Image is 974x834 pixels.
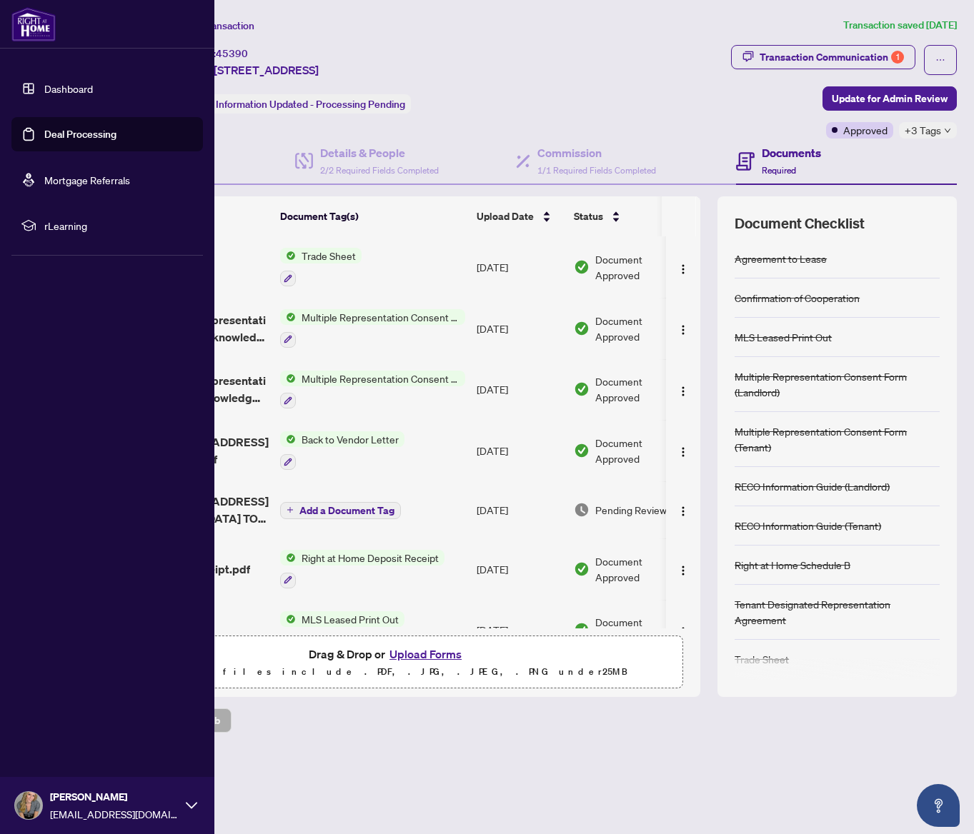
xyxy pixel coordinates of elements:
img: Document Status [574,561,590,577]
span: +3 Tags [905,122,941,139]
a: Dashboard [44,82,93,95]
p: Supported files include .PDF, .JPG, .JPEG, .PNG under 25 MB [101,663,674,680]
div: Status: [177,94,411,114]
button: Update for Admin Review [823,86,957,111]
img: Status Icon [280,309,296,325]
img: Profile Icon [15,792,42,819]
td: [DATE] [471,600,568,661]
span: Document Checklist [735,213,865,233]
span: Drag & Drop or [309,645,466,663]
button: Status IconMultiple Representation Consent Form (Landlord) [280,309,465,348]
img: Status Icon [280,431,296,447]
span: Right at Home Deposit Receipt [296,550,444,566]
img: Logo [677,626,689,638]
img: Logo [677,386,689,397]
div: Tenant Designated Representation Agreement [735,596,940,628]
button: Logo [672,618,695,641]
div: Confirmation of Cooperation [735,290,860,306]
img: Logo [677,324,689,336]
button: Transaction Communication1 [731,45,915,69]
span: Document Approved [595,553,684,585]
span: [PERSON_NAME] [50,789,179,805]
button: Add a Document Tag [280,502,401,519]
img: Document Status [574,622,590,638]
button: Status IconBack to Vendor Letter [280,431,404,470]
button: Logo [672,317,695,340]
span: Information Updated - Processing Pending [216,98,405,111]
h4: Documents [762,144,821,161]
span: View Transaction [178,19,254,32]
img: Status Icon [280,611,296,627]
button: Status IconTrade Sheet [280,248,362,286]
th: Status [568,196,690,236]
img: logo [11,7,56,41]
span: MLS Leased Print Out [296,611,404,627]
td: [DATE] [471,420,568,481]
img: Status Icon [280,550,296,566]
span: Status [574,208,603,224]
span: Drag & Drop orUpload FormsSupported files include .PDF, .JPG, .JPEG, .PNG under25MB [92,636,682,689]
td: [DATE] [471,298,568,359]
div: 1 [891,51,904,64]
span: Document Approved [595,435,684,466]
span: Lower-[STREET_ADDRESS] [177,61,319,79]
span: rLearning [44,218,193,233]
span: plus [287,506,294,513]
span: [EMAIL_ADDRESS][DOMAIN_NAME] [50,806,179,822]
span: Upload Date [477,208,534,224]
img: Document Status [574,502,590,518]
span: Pending Review [595,502,667,518]
h4: Commission [537,144,656,161]
img: Document Status [574,443,590,458]
div: Transaction Communication [760,46,904,69]
div: Agreement to Lease [735,251,827,266]
span: Multiple Representation Consent Form (Landlord) [296,309,465,325]
img: Document Status [574,381,590,397]
div: MLS Leased Print Out [735,329,832,345]
div: RECO Information Guide (Tenant) [735,518,881,533]
button: Logo [672,256,695,278]
a: Deal Processing [44,128,116,141]
div: Right at Home Schedule B [735,557,850,573]
img: Logo [677,263,689,275]
button: Logo [672,439,695,462]
span: ellipsis [935,55,945,65]
button: Logo [672,378,695,401]
button: Logo [672,558,695,581]
span: Document Approved [595,313,684,344]
div: Multiple Representation Consent Form (Tenant) [735,423,940,455]
img: Logo [677,506,689,517]
h4: Details & People [320,144,439,161]
span: Document Approved [595,614,684,645]
td: [DATE] [471,359,568,421]
span: Approved [843,122,888,138]
span: Required [762,165,796,176]
span: 45390 [216,47,248,60]
span: Trade Sheet [296,248,362,263]
img: Status Icon [280,371,296,386]
img: Status Icon [280,248,296,263]
th: Document Tag(s) [274,196,471,236]
span: Add a Document Tag [299,506,394,516]
button: Status IconMultiple Representation Consent Form (Tenant) [280,371,465,409]
img: Logo [677,565,689,576]
button: Add a Document Tag [280,501,401,519]
button: Status IconMLS Leased Print Out [280,611,404,650]
a: Mortgage Referrals [44,174,130,186]
img: Logo [677,446,689,458]
td: [DATE] [471,481,568,538]
span: 2/2 Required Fields Completed [320,165,439,176]
span: 1/1 Required Fields Completed [537,165,656,176]
span: Document Approved [595,251,684,283]
div: Multiple Representation Consent Form (Landlord) [735,368,940,400]
span: Document Approved [595,373,684,405]
span: Multiple Representation Consent Form (Tenant) [296,371,465,386]
td: [DATE] [471,236,568,298]
div: Trade Sheet [735,651,789,667]
span: Update for Admin Review [832,87,948,110]
button: Open asap [917,784,960,827]
article: Transaction saved [DATE] [843,17,957,34]
th: Upload Date [471,196,568,236]
img: Document Status [574,259,590,275]
button: Logo [672,498,695,521]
